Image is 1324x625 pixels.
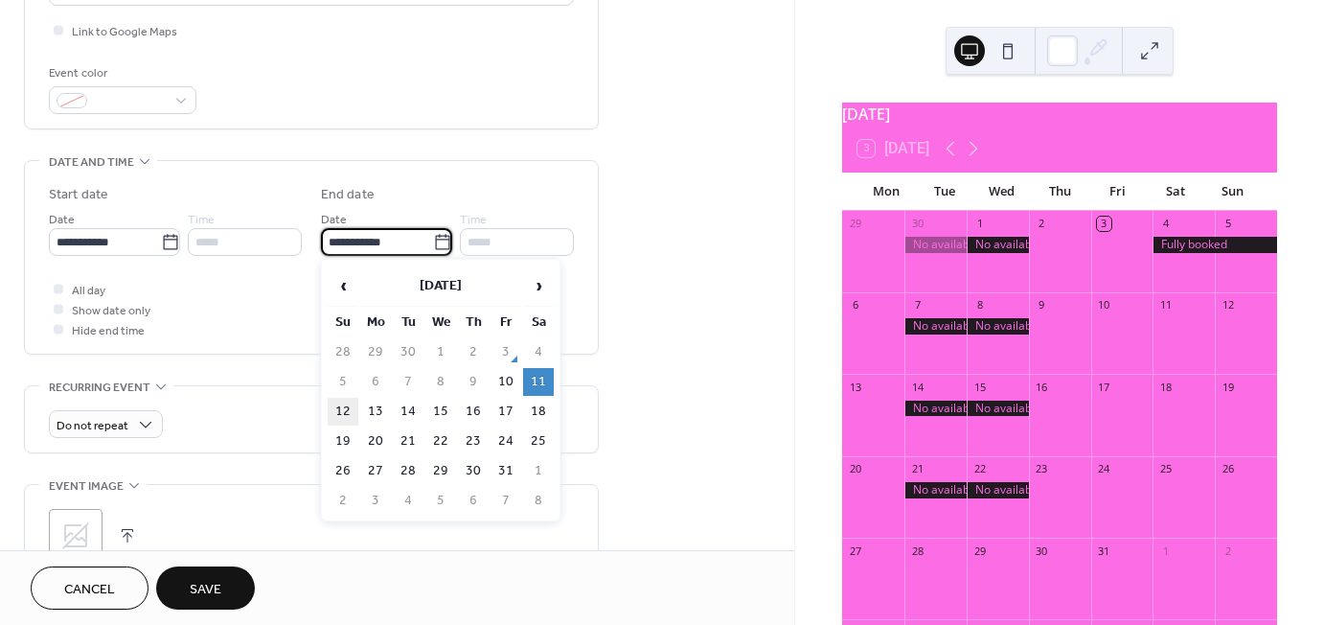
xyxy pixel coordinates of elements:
[393,309,423,336] th: Tu
[49,476,124,497] span: Event image
[360,338,391,366] td: 29
[360,368,391,396] td: 6
[328,398,358,426] td: 12
[360,398,391,426] td: 13
[460,210,487,230] span: Time
[425,428,456,455] td: 22
[523,309,554,336] th: Sa
[904,401,967,417] div: No availability
[848,298,862,312] div: 6
[1158,380,1173,394] div: 18
[321,185,375,205] div: End date
[329,266,357,305] span: ‹
[156,567,255,610] button: Save
[910,462,925,476] div: 21
[1221,217,1235,231] div: 5
[1221,544,1235,558] div: 2
[904,318,967,335] div: No availability
[848,380,862,394] div: 13
[910,298,925,312] div: 7
[328,457,358,485] td: 26
[523,428,554,455] td: 25
[425,368,456,396] td: 8
[1146,173,1203,211] div: Sat
[57,415,128,437] span: Do not repeat
[1097,462,1111,476] div: 24
[31,567,148,610] a: Cancel
[360,266,521,307] th: [DATE]
[523,338,554,366] td: 4
[425,487,456,515] td: 5
[967,401,1029,417] div: No availability
[328,487,358,515] td: 2
[1035,462,1049,476] div: 23
[321,210,347,230] span: Date
[910,217,925,231] div: 30
[848,462,862,476] div: 20
[360,487,391,515] td: 3
[328,428,358,455] td: 19
[1097,380,1111,394] div: 17
[1088,173,1146,211] div: Fri
[72,321,145,341] span: Hide end time
[491,428,521,455] td: 24
[1221,462,1235,476] div: 26
[967,482,1029,498] div: No availability
[1158,298,1173,312] div: 11
[49,509,103,563] div: ;
[328,368,358,396] td: 5
[910,544,925,558] div: 28
[328,338,358,366] td: 28
[1153,237,1277,253] div: Fully booked
[393,398,423,426] td: 14
[1035,544,1049,558] div: 30
[393,487,423,515] td: 4
[49,378,150,398] span: Recurring event
[64,580,115,600] span: Cancel
[458,428,489,455] td: 23
[1035,217,1049,231] div: 2
[857,173,915,211] div: Mon
[1035,298,1049,312] div: 9
[1204,173,1262,211] div: Sun
[491,487,521,515] td: 7
[360,428,391,455] td: 20
[425,457,456,485] td: 29
[1097,298,1111,312] div: 10
[49,152,134,173] span: Date and time
[904,237,967,253] div: No availability
[1158,217,1173,231] div: 4
[491,398,521,426] td: 17
[973,173,1031,211] div: Wed
[72,281,105,301] span: All day
[393,368,423,396] td: 7
[425,398,456,426] td: 15
[848,544,862,558] div: 27
[425,309,456,336] th: We
[458,457,489,485] td: 30
[458,487,489,515] td: 6
[848,217,862,231] div: 29
[425,338,456,366] td: 1
[393,338,423,366] td: 30
[393,428,423,455] td: 21
[72,22,177,42] span: Link to Google Maps
[360,457,391,485] td: 27
[360,309,391,336] th: Mo
[910,380,925,394] div: 14
[1097,544,1111,558] div: 31
[1158,544,1173,558] div: 1
[1221,380,1235,394] div: 19
[1097,217,1111,231] div: 3
[458,398,489,426] td: 16
[491,368,521,396] td: 10
[972,462,987,476] div: 22
[523,368,554,396] td: 11
[904,482,967,498] div: No availability
[972,298,987,312] div: 8
[524,266,553,305] span: ›
[972,217,987,231] div: 1
[842,103,1277,126] div: [DATE]
[72,301,150,321] span: Show date only
[967,237,1029,253] div: No availability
